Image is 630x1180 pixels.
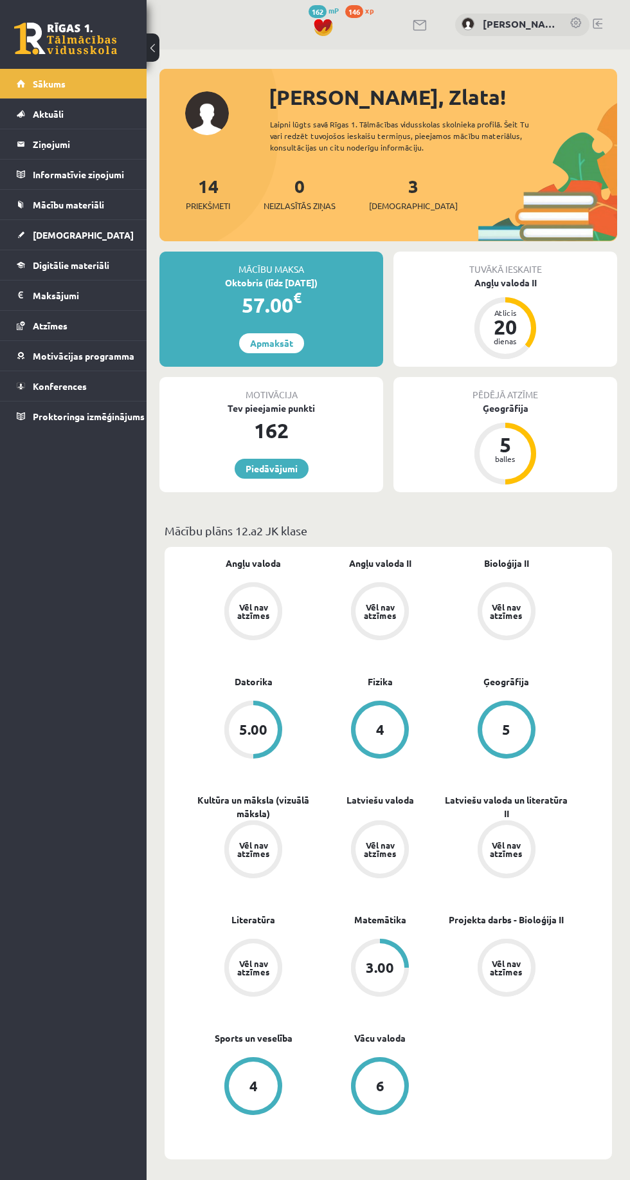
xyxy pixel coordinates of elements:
span: xp [365,5,373,15]
a: Maksājumi [17,281,130,310]
span: mP [328,5,339,15]
div: 57.00 [159,290,383,320]
span: Proktoringa izmēģinājums [33,410,145,422]
div: 4 [249,1079,258,1093]
div: Tuvākā ieskaite [393,252,617,276]
a: Vēl nav atzīmes [190,820,317,881]
a: Bioloģija II [484,557,529,570]
div: 5 [502,723,510,737]
a: Vēl nav atzīmes [443,939,570,999]
a: Projekta darbs - Bioloģija II [449,913,564,926]
div: 6 [376,1079,384,1093]
div: Vēl nav atzīmes [235,959,271,976]
a: Datorika [235,675,273,688]
a: Sports un veselība [215,1031,292,1045]
span: 146 [345,5,363,18]
div: Vēl nav atzīmes [362,603,398,620]
div: Atlicis [486,309,525,317]
a: Vēl nav atzīmes [443,820,570,881]
a: Vācu valoda [354,1031,406,1045]
span: Digitālie materiāli [33,259,109,271]
a: Angļu valoda II [349,557,411,570]
div: Tev pieejamie punkti [159,401,383,415]
a: Vēl nav atzīmes [443,582,570,643]
a: Rīgas 1. Tālmācības vidusskola [14,23,117,55]
span: [DEMOGRAPHIC_DATA] [33,229,134,241]
div: Mācību maksa [159,252,383,276]
span: Neizlasītās ziņas [264,199,336,212]
div: 3.00 [366,961,394,975]
span: 162 [309,5,327,18]
div: Vēl nav atzīmes [489,841,525,858]
a: 5 [443,701,570,761]
a: 0Neizlasītās ziņas [264,174,336,212]
div: dienas [486,337,525,345]
div: 4 [376,723,384,737]
span: Mācību materiāli [33,199,104,210]
a: Vēl nav atzīmes [190,939,317,999]
a: Vēl nav atzīmes [317,820,444,881]
a: Ģeogrāfija 5 balles [393,401,617,486]
a: Aktuāli [17,99,130,129]
a: Sākums [17,69,130,98]
a: Ģeogrāfija [483,675,529,688]
div: Pēdējā atzīme [393,377,617,401]
a: Fizika [368,675,393,688]
a: Kultūra un māksla (vizuālā māksla) [190,793,317,820]
a: Digitālie materiāli [17,250,130,280]
a: 162 mP [309,5,339,15]
a: Literatūra [231,913,275,926]
a: Apmaksāt [239,333,304,353]
a: Latviešu valoda un literatūra II [443,793,570,820]
legend: Informatīvie ziņojumi [33,160,130,189]
span: Motivācijas programma [33,350,134,362]
a: Angļu valoda [226,557,281,570]
div: Vēl nav atzīmes [489,603,525,620]
a: Angļu valoda II Atlicis 20 dienas [393,276,617,361]
div: Vēl nav atzīmes [489,959,525,976]
div: Vēl nav atzīmes [235,841,271,858]
legend: Maksājumi [33,281,130,310]
div: Angļu valoda II [393,276,617,290]
div: 162 [159,415,383,446]
a: [DEMOGRAPHIC_DATA] [17,220,130,250]
p: Mācību plāns 12.a2 JK klase [165,522,612,539]
div: [PERSON_NAME], Zlata! [269,82,617,113]
span: € [293,288,301,307]
div: 5 [486,434,525,455]
a: Konferences [17,371,130,401]
a: Informatīvie ziņojumi [17,160,130,189]
a: Motivācijas programma [17,341,130,371]
a: Piedāvājumi [235,459,309,479]
a: 6 [317,1057,444,1118]
span: Konferences [33,380,87,392]
a: 3.00 [317,939,444,999]
a: Vēl nav atzīmes [190,582,317,643]
a: Matemātika [354,913,406,926]
a: 4 [317,701,444,761]
a: Proktoringa izmēģinājums [17,401,130,431]
div: Ģeogrāfija [393,401,617,415]
div: Vēl nav atzīmes [235,603,271,620]
a: 14Priekšmeti [186,174,230,212]
span: Priekšmeti [186,199,230,212]
a: Latviešu valoda [346,793,414,807]
span: Atzīmes [33,320,67,331]
a: [PERSON_NAME] [483,17,557,32]
div: 5.00 [239,723,267,737]
a: 146 xp [345,5,380,15]
a: 5.00 [190,701,317,761]
div: 20 [486,317,525,337]
div: Motivācija [159,377,383,401]
legend: Ziņojumi [33,129,130,159]
span: Sākums [33,78,66,89]
a: 3[DEMOGRAPHIC_DATA] [369,174,458,212]
div: Oktobris (līdz [DATE]) [159,276,383,290]
a: Mācību materiāli [17,190,130,219]
span: [DEMOGRAPHIC_DATA] [369,199,458,212]
a: Ziņojumi [17,129,130,159]
div: balles [486,455,525,463]
div: Laipni lūgts savā Rīgas 1. Tālmācības vidusskolas skolnieka profilā. Šeit Tu vari redzēt tuvojošo... [270,118,544,153]
span: Aktuāli [33,108,64,120]
img: Zlata Zima [462,17,474,30]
